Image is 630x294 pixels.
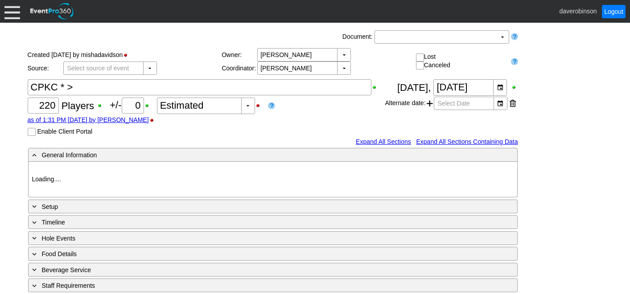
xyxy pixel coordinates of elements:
[436,97,472,110] span: Select Date
[510,97,516,110] div: Remove this date
[371,84,382,90] div: Show Event Title when printing; click to hide Event Title when printing.
[511,84,518,90] div: Show Event Date when printing; click to hide Event Date when printing.
[30,201,479,212] div: Setup
[28,48,222,61] div: Created [DATE] by mishadavidson
[385,96,518,111] div: Alternate date:
[37,128,92,135] label: Enable Client Portal
[42,151,97,159] span: General Information
[4,4,20,19] div: Menu: Click or 'Crtl+M' to toggle menu open/close
[110,99,156,110] span: +/-
[30,150,479,160] div: General Information
[62,100,94,111] span: Players
[427,97,433,110] span: Add another alternate date
[30,280,479,290] div: Staff Requirements
[30,265,479,275] div: Beverage Service
[29,1,75,21] img: EventPro360
[42,219,65,226] span: Timeline
[416,53,507,69] div: Lost Canceled
[30,217,479,227] div: Timeline
[416,138,518,145] a: Expand All Sections Containing Data
[255,102,265,109] div: Hide Guest Count Status when printing; click to show Guest Count Status when printing.
[222,51,257,58] div: Owner:
[28,65,63,72] div: Source:
[42,250,77,257] span: Food Details
[97,102,107,109] div: Show Guest Count when printing; click to hide Guest Count when printing.
[123,52,133,58] div: Hide Status Bar when printing; click to show Status Bar when printing.
[42,203,58,210] span: Setup
[559,7,597,14] span: daverobinson
[341,30,375,44] div: Document:
[144,102,154,109] div: Show Plus/Minus Count when printing; click to hide Plus/Minus Count when printing.
[66,62,131,74] span: Select source of event
[28,116,149,123] a: as of 1:31 PM [DATE] by [PERSON_NAME]
[602,5,626,18] a: Logout
[42,282,95,289] span: Staff Requirements
[32,175,514,184] p: Loading....
[42,235,75,242] span: Hole Events
[42,266,91,274] span: Beverage Service
[30,249,479,259] div: Food Details
[356,138,411,145] a: Expand All Sections
[222,65,257,72] div: Coordinator:
[30,233,479,243] div: Hole Events
[397,82,431,93] span: [DATE],
[149,117,159,123] div: Hide Guest Count Stamp when printing; click to show Guest Count Stamp when printing.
